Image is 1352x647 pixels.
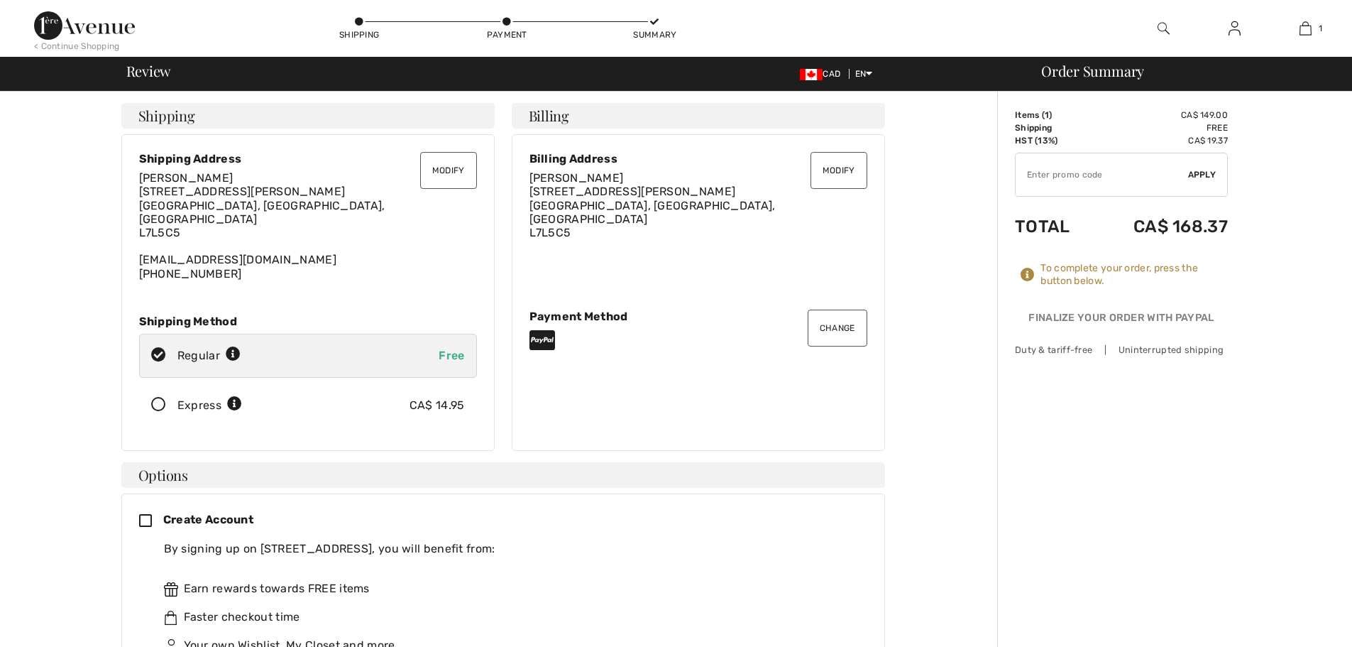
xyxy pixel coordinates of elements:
div: Duty & tariff-free | Uninterrupted shipping [1015,343,1228,357]
div: Payment Method [529,310,867,323]
div: Billing Address [529,152,867,165]
td: Free [1093,121,1228,134]
div: CA$ 14.95 [410,397,465,414]
span: [PERSON_NAME] [529,171,624,185]
div: Regular [177,347,241,364]
div: Faster checkout time [164,609,856,626]
span: CAD [800,69,846,79]
a: 1 [1270,20,1340,37]
span: Shipping [138,109,195,123]
span: [STREET_ADDRESS][PERSON_NAME] [GEOGRAPHIC_DATA], [GEOGRAPHIC_DATA], [GEOGRAPHIC_DATA] L7L5C5 [529,185,776,239]
div: Shipping [338,28,380,41]
div: Earn rewards towards FREE items [164,580,856,597]
img: Canadian Dollar [800,69,823,80]
td: Items ( ) [1015,109,1093,121]
img: faster.svg [164,611,178,625]
button: Modify [420,152,477,189]
img: My Info [1229,20,1241,37]
div: By signing up on [STREET_ADDRESS], you will benefit from: [164,540,856,558]
td: Shipping [1015,121,1093,134]
span: Review [126,64,171,78]
div: Shipping Method [139,315,477,328]
span: Free [439,349,464,362]
span: [PERSON_NAME] [139,171,233,185]
img: search the website [1158,20,1170,37]
div: Shipping Address [139,152,477,165]
span: 1 [1319,22,1322,35]
div: < Continue Shopping [34,40,120,53]
span: [STREET_ADDRESS][PERSON_NAME] [GEOGRAPHIC_DATA], [GEOGRAPHIC_DATA], [GEOGRAPHIC_DATA] L7L5C5 [139,185,385,239]
span: EN [855,69,873,79]
button: Modify [810,152,867,189]
img: rewards.svg [164,582,178,597]
a: Sign In [1217,20,1252,38]
div: Finalize Your Order with PayPal [1015,310,1228,332]
div: [EMAIL_ADDRESS][DOMAIN_NAME] [PHONE_NUMBER] [139,171,477,281]
span: 1 [1045,110,1049,120]
span: Apply [1188,168,1216,181]
h4: Options [121,462,885,488]
img: 1ère Avenue [34,11,135,40]
td: CA$ 168.37 [1093,202,1228,251]
td: CA$ 19.37 [1093,134,1228,147]
td: CA$ 149.00 [1093,109,1228,121]
div: To complete your order, press the button below. [1040,262,1228,288]
div: Express [177,397,242,414]
input: Promo code [1016,153,1188,196]
span: Create Account [163,513,253,526]
td: HST (13%) [1015,134,1093,147]
div: Order Summary [1024,64,1343,78]
div: Summary [633,28,676,41]
div: Payment [485,28,528,41]
img: My Bag [1299,20,1312,37]
button: Change [808,310,867,347]
span: Billing [529,109,569,123]
td: Total [1015,202,1093,251]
